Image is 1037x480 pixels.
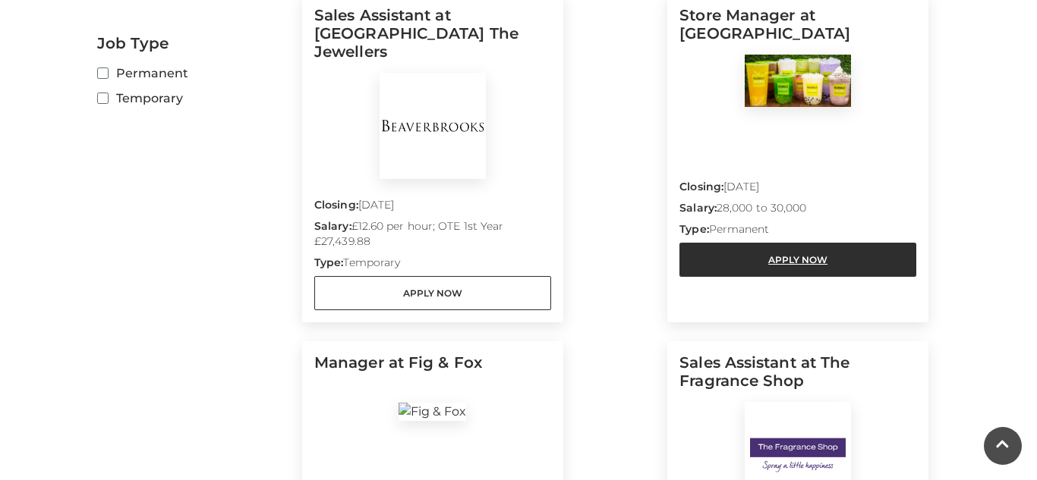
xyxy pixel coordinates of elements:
[314,353,551,402] h5: Manager at Fig & Fox
[679,200,916,221] p: 28,000 to 30,000
[314,219,351,233] strong: Salary:
[97,64,291,83] label: Permanent
[97,34,291,52] h2: Job Type
[679,222,708,236] strong: Type:
[314,256,343,269] strong: Type:
[679,6,916,55] h5: Store Manager at [GEOGRAPHIC_DATA]
[679,201,717,215] strong: Salary:
[679,243,916,277] a: Apply Now
[745,55,851,107] img: Bubble Citea
[314,6,551,73] h5: Sales Assistant at [GEOGRAPHIC_DATA] The Jewellers
[314,218,551,255] p: £12.60 per hour; OTE 1st Year £27,439.88
[399,403,466,421] img: Fig & Fox
[314,198,358,212] strong: Closing:
[679,221,916,243] p: Permanent
[314,276,551,310] a: Apply Now
[380,73,486,179] img: BeaverBrooks The Jewellers
[679,353,916,402] h5: Sales Assistant at The Fragrance Shop
[679,179,916,200] p: [DATE]
[314,197,551,218] p: [DATE]
[679,180,723,193] strong: Closing:
[97,89,291,108] label: Temporary
[314,255,551,276] p: Temporary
